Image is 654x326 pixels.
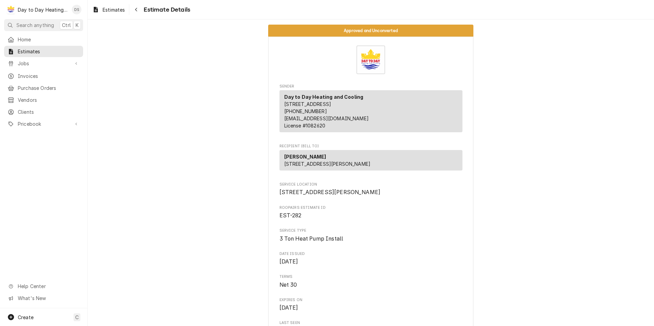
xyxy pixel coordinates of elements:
a: Estimates [4,46,83,57]
a: Invoices [4,70,83,82]
span: Expires On [279,304,462,312]
span: Service Type [279,228,462,233]
div: Expires On [279,297,462,312]
span: Service Location [279,188,462,196]
span: Sender [279,84,462,89]
span: Vendors [18,96,80,104]
a: Purchase Orders [4,82,83,94]
a: [PHONE_NUMBER] [284,108,327,114]
div: Sender [279,90,462,135]
a: Go to Help Center [4,281,83,292]
span: Pricebook [18,120,69,127]
div: Estimate Sender [279,84,462,135]
span: Purchase Orders [18,84,80,92]
div: Service Location [279,182,462,196]
span: Estimate Details [142,5,190,14]
span: Ctrl [62,22,71,29]
a: Go to What's New [4,293,83,304]
span: Net 30 [279,282,297,288]
strong: Day to Day Heating and Cooling [284,94,364,100]
div: Estimate Recipient [279,144,462,174]
div: Recipient (Bill To) [279,150,462,171]
span: Terms [279,274,462,280]
span: Expires On [279,297,462,303]
span: Roopairs Estimate ID [279,205,462,210]
span: Create [18,314,34,320]
a: Clients [4,106,83,118]
span: Service Location [279,182,462,187]
span: [STREET_ADDRESS][PERSON_NAME] [279,189,381,195]
a: Go to Pricebook [4,118,83,130]
span: Help Center [18,283,79,290]
div: Status [268,25,473,37]
div: Roopairs Estimate ID [279,205,462,220]
span: [STREET_ADDRESS][PERSON_NAME] [284,161,371,167]
span: License # 1082620 [284,123,326,128]
span: Recipient (Bill To) [279,144,462,149]
span: Approved and Unconverted [344,28,398,33]
span: What's New [18,295,79,302]
span: Service Type [279,235,462,243]
button: Navigate back [131,4,142,15]
div: Recipient (Bill To) [279,150,462,173]
a: Home [4,34,83,45]
span: [DATE] [279,304,298,311]
span: Jobs [18,60,69,67]
span: Last Seen [279,320,462,326]
span: Terms [279,281,462,289]
div: D [6,5,16,14]
div: Day to Day Heating and Cooling's Avatar [6,5,16,14]
span: Home [18,36,80,43]
div: Service Type [279,228,462,243]
span: Estimates [103,6,125,13]
div: Date Issued [279,251,462,266]
div: Sender [279,90,462,132]
div: DS [72,5,81,14]
span: K [76,22,79,29]
strong: [PERSON_NAME] [284,154,326,160]
div: Day to Day Heating and Cooling [18,6,68,13]
span: C [75,314,79,321]
span: Date Issued [279,251,462,257]
span: Estimates [18,48,80,55]
button: Search anythingCtrlK [4,19,83,31]
div: David Silvestre's Avatar [72,5,81,14]
span: Clients [18,108,80,116]
a: [EMAIL_ADDRESS][DOMAIN_NAME] [284,116,369,121]
span: Invoices [18,72,80,80]
div: Terms [279,274,462,289]
a: Estimates [90,4,128,15]
img: Logo [356,45,385,74]
span: 3 Ton Heat Pump Install [279,235,343,242]
span: Search anything [16,22,54,29]
a: Vendors [4,94,83,106]
span: Date Issued [279,258,462,266]
a: Go to Jobs [4,58,83,69]
span: Roopairs Estimate ID [279,212,462,220]
span: EST-282 [279,212,302,219]
span: [STREET_ADDRESS] [284,101,331,107]
span: [DATE] [279,258,298,265]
